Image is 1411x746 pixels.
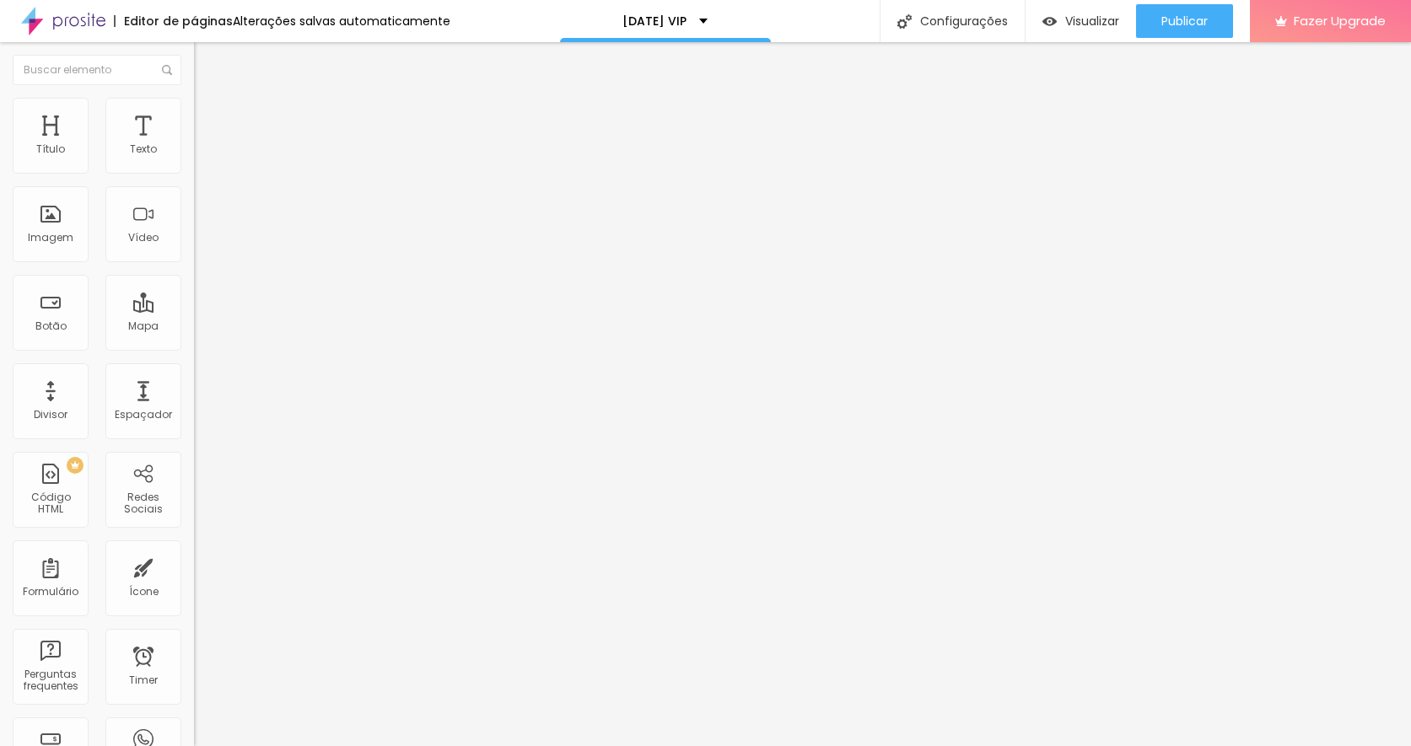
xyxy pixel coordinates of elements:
div: Editor de páginas [114,15,233,27]
img: Icone [162,65,172,75]
div: Formulário [23,586,78,598]
img: view-1.svg [1042,14,1057,29]
div: Vídeo [128,232,159,244]
button: Visualizar [1026,4,1136,38]
div: Imagem [28,232,73,244]
div: Título [36,143,65,155]
div: Mapa [128,320,159,332]
div: Timer [129,674,158,686]
div: Espaçador [115,409,172,421]
div: Perguntas frequentes [17,668,83,693]
img: Icone [897,14,912,29]
div: Texto [130,143,157,155]
div: Alterações salvas automaticamente [233,15,450,27]
div: Código HTML [17,491,83,516]
input: Buscar elemento [13,55,181,85]
div: Redes Sociais [110,491,176,516]
span: Visualizar [1065,14,1119,28]
div: Divisor [34,409,67,421]
span: Publicar [1161,14,1208,28]
span: Fazer Upgrade [1294,13,1386,28]
div: Botão [35,320,67,332]
button: Publicar [1136,4,1233,38]
p: [DATE] VIP [622,15,687,27]
div: Ícone [129,586,159,598]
